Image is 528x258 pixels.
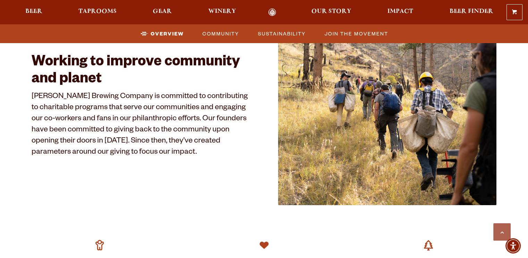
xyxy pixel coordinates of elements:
[148,8,176,16] a: Gear
[278,41,497,205] img: impact_1
[153,9,172,14] span: Gear
[151,29,184,39] span: Overview
[259,8,285,16] a: Odell Home
[198,29,243,39] a: Community
[136,29,187,39] a: Overview
[505,238,521,253] div: Accessibility Menu
[32,92,250,158] p: [PERSON_NAME] Brewing Company is committed to contributing to charitable programs that serve our ...
[493,223,511,241] a: Scroll to top
[254,29,309,39] a: Sustainability
[307,8,356,16] a: Our Story
[383,8,418,16] a: Impact
[25,9,42,14] span: Beer
[311,9,351,14] span: Our Story
[78,9,117,14] span: Taprooms
[202,29,239,39] span: Community
[21,8,47,16] a: Beer
[387,9,413,14] span: Impact
[74,8,121,16] a: Taprooms
[208,9,236,14] span: Winery
[204,8,241,16] a: Winery
[449,9,493,14] span: Beer Finder
[445,8,497,16] a: Beer Finder
[32,55,250,88] h2: Working to improve community and planet
[258,29,306,39] span: Sustainability
[325,29,388,39] span: Join the Movement
[320,29,392,39] a: Join the Movement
